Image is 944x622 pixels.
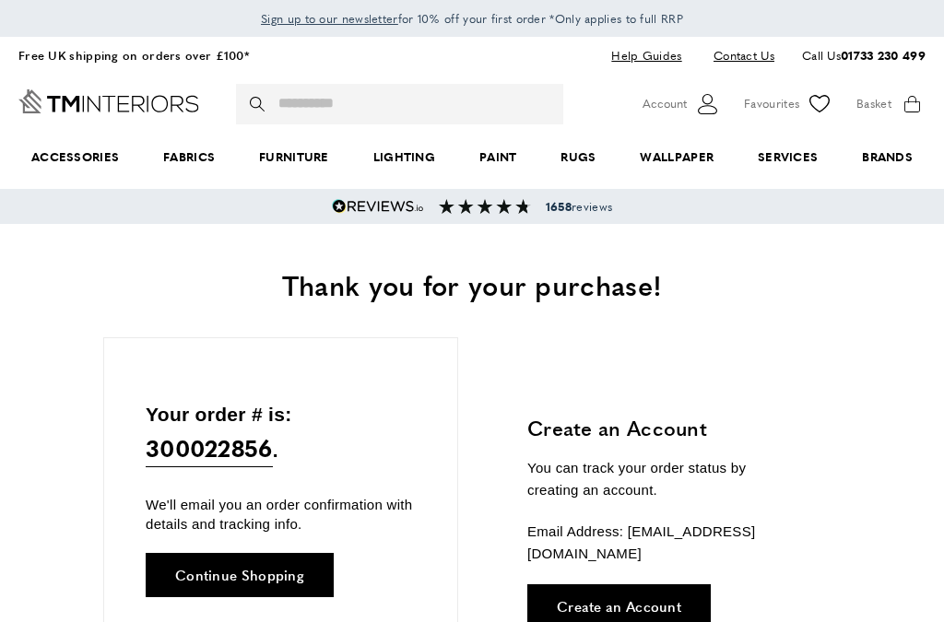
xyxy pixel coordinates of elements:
[546,199,612,214] span: reviews
[840,129,935,185] a: Brands
[802,46,926,65] p: Call Us
[141,129,237,185] a: Fabrics
[9,129,141,185] span: Accessories
[146,553,334,597] a: Continue Shopping
[643,90,721,118] button: Customer Account
[261,9,398,28] a: Sign up to our newsletter
[250,84,268,124] button: Search
[146,399,416,468] p: Your order # is: .
[175,568,304,581] span: Continue Shopping
[841,46,926,64] a: 01733 230 499
[744,94,799,113] span: Favourites
[546,198,572,215] strong: 1658
[618,129,736,185] a: Wallpaper
[527,457,799,501] p: You can track your order status by creating an account.
[527,521,799,565] p: Email Address: [EMAIL_ADDRESS][DOMAIN_NAME]
[18,89,199,113] a: Go to Home page
[643,94,687,113] span: Account
[332,199,424,214] img: Reviews.io 5 stars
[439,199,531,214] img: Reviews section
[351,129,457,185] a: Lighting
[538,129,618,185] a: Rugs
[557,599,681,613] span: Create an Account
[261,10,683,27] span: for 10% off your first order *Only applies to full RRP
[18,46,249,64] a: Free UK shipping on orders over £100*
[744,90,833,118] a: Favourites
[527,414,799,442] h3: Create an Account
[457,129,538,185] a: Paint
[146,495,416,534] p: We'll email you an order confirmation with details and tracking info.
[736,129,840,185] a: Services
[700,43,774,68] a: Contact Us
[261,10,398,27] span: Sign up to our newsletter
[597,43,695,68] a: Help Guides
[146,429,273,467] span: 300022856
[282,264,662,304] span: Thank you for your purchase!
[237,129,351,185] a: Furniture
